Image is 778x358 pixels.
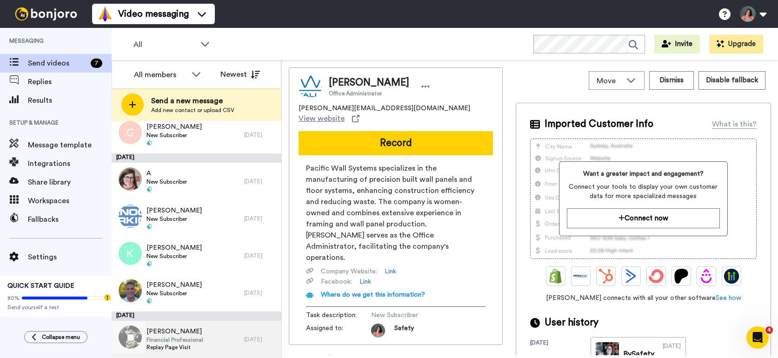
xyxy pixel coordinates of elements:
[359,277,371,286] a: Link
[24,331,87,343] button: Collapse menu
[299,131,493,155] button: Record
[146,122,202,132] span: [PERSON_NAME]
[654,35,700,53] button: Invite
[306,311,371,320] span: Task description :
[146,243,202,252] span: [PERSON_NAME]
[151,95,234,106] span: Send a new message
[146,206,202,215] span: [PERSON_NAME]
[624,269,638,284] img: ActiveCampaign
[28,252,112,263] span: Settings
[11,7,81,20] img: bj-logo-header-white.svg
[119,205,142,228] img: 54b8f165-7e15-45a7-88b0-e083a8fe9ef5.png
[674,269,689,284] img: Patreon
[35,55,83,61] div: Domain Overview
[98,7,113,21] img: vm-color.svg
[146,169,187,178] span: A
[119,167,142,191] img: 28d53782-7432-4021-90e6-d06df4a74eed.jpg
[133,39,196,50] span: All
[15,15,22,22] img: logo_orange.svg
[28,58,87,69] span: Send videos
[103,55,157,61] div: Keywords by Traffic
[112,312,281,321] div: [DATE]
[146,132,202,139] span: New Subscriber
[321,267,377,276] span: Company Website :
[28,158,112,169] span: Integrations
[7,304,104,311] span: Send yourself a test
[299,113,359,124] a: View website
[765,326,773,334] span: 4
[28,95,112,106] span: Results
[567,182,719,201] span: Connect your tools to display your own customer data for more specialized messages
[146,252,202,260] span: New Subscriber
[299,104,470,113] span: [PERSON_NAME][EMAIL_ADDRESS][DOMAIN_NAME]
[530,293,757,303] span: [PERSON_NAME] connects with all your other software
[567,169,719,179] span: Want a greater impact and engagement?
[42,333,80,341] span: Collapse menu
[299,113,345,124] span: View website
[28,214,112,225] span: Fallbacks
[698,71,765,90] button: Disable fallback
[28,195,112,206] span: Workspaces
[709,35,763,53] button: Upgrade
[321,292,425,298] span: Where do we get this information?
[112,153,281,163] div: [DATE]
[119,121,142,144] img: g.png
[548,269,563,284] img: Shopify
[299,75,322,98] img: Image of Tami
[93,54,100,61] img: tab_keywords_by_traffic_grey.svg
[321,277,352,286] span: Facebook :
[244,131,277,139] div: [DATE]
[146,280,202,290] span: [PERSON_NAME]
[244,336,277,343] div: [DATE]
[244,252,277,259] div: [DATE]
[213,65,267,84] button: Newest
[103,293,112,302] div: Tooltip anchor
[24,24,102,32] div: Domain: [DOMAIN_NAME]
[25,54,33,61] img: tab_domain_overview_orange.svg
[244,289,277,297] div: [DATE]
[746,326,769,349] iframe: Intercom live chat
[699,269,714,284] img: Drip
[545,117,653,131] span: Imported Customer Info
[7,283,74,289] span: QUICK START GUIDE
[597,75,622,86] span: Move
[712,119,757,130] div: What is this?
[649,269,664,284] img: ConvertKit
[394,324,414,338] span: Safety
[329,90,409,97] span: Office Administrator
[649,71,694,90] button: Dismiss
[146,336,203,344] span: Financial Professional
[371,311,459,320] span: New Subscriber
[134,69,187,80] div: All members
[119,242,142,265] img: k.png
[119,279,142,302] img: 144ff010-925a-46fa-a8b8-e11d959c4288.jpg
[26,15,46,22] div: v 4.0.25
[7,294,20,302] span: 80%
[306,324,371,338] span: Assigned to:
[598,269,613,284] img: Hubspot
[724,269,739,284] img: GoHighLevel
[573,269,588,284] img: Ontraport
[146,178,187,186] span: New Subscriber
[545,316,598,330] span: User history
[91,59,102,68] div: 7
[146,327,203,336] span: [PERSON_NAME]
[385,267,396,276] a: Link
[118,7,189,20] span: Video messaging
[371,324,385,338] img: eeddc3eb-0053-426b-bab6-98c6bbb83454-1678556671.jpg
[28,76,112,87] span: Replies
[146,290,202,297] span: New Subscriber
[306,163,485,263] span: Pacific Wall Systems specializes in the manufacturing of precision built wall panels and floor sy...
[244,178,277,185] div: [DATE]
[567,208,719,228] button: Connect now
[329,76,409,90] span: [PERSON_NAME]
[146,344,203,351] span: Replay Page Visit
[716,295,741,301] a: See how
[146,215,202,223] span: New Subscriber
[15,24,22,32] img: website_grey.svg
[244,215,277,222] div: [DATE]
[28,139,112,151] span: Message template
[151,106,234,114] span: Add new contact or upload CSV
